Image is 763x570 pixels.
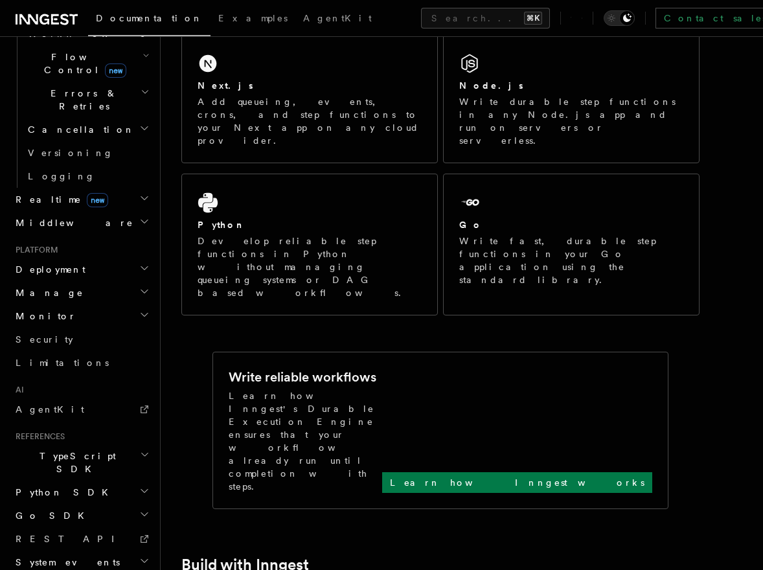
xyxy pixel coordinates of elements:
a: AgentKit [295,4,380,35]
span: new [105,63,126,78]
button: Manage [10,281,152,304]
a: Learn how Inngest works [382,472,652,493]
a: Limitations [10,351,152,374]
span: Versioning [28,148,113,158]
span: Cancellation [23,123,135,136]
a: Documentation [88,4,211,36]
button: Toggle dark mode [604,10,635,26]
span: AgentKit [303,13,372,23]
button: Flow Controlnew [23,45,152,82]
h2: Node.js [459,79,523,92]
span: Go SDK [10,509,92,522]
button: TypeScript SDK [10,444,152,481]
span: Errors & Retries [23,87,141,113]
span: Logging [28,171,95,181]
span: AI [10,385,24,395]
span: Realtime [10,193,108,206]
span: Limitations [16,358,109,368]
a: Security [10,328,152,351]
button: Python SDK [10,481,152,504]
span: Manage [10,286,84,299]
span: AgentKit [16,404,84,415]
p: Add queueing, events, crons, and step functions to your Next app on any cloud provider. [198,95,422,147]
a: PythonDevelop reliable step functions in Python without managing queueing systems or DAG based wo... [181,174,438,315]
span: System events [10,556,120,569]
span: Security [16,334,73,345]
span: Examples [218,13,288,23]
span: Deployment [10,263,85,276]
p: Write durable step functions in any Node.js app and run on servers or serverless. [459,95,683,147]
a: GoWrite fast, durable step functions in your Go application using the standard library. [443,174,700,315]
button: Cancellation [23,118,152,141]
a: Examples [211,4,295,35]
span: Flow Control [23,51,142,76]
span: TypeScript SDK [10,450,140,475]
a: Node.jsWrite durable step functions in any Node.js app and run on servers or serverless. [443,34,700,163]
span: Documentation [96,13,203,23]
p: Write fast, durable step functions in your Go application using the standard library. [459,234,683,286]
h2: Write reliable workflows [229,368,376,386]
a: AgentKit [10,398,152,421]
button: Errors & Retries [23,82,152,118]
h2: Next.js [198,79,253,92]
span: References [10,431,65,442]
button: Monitor [10,304,152,328]
p: Learn how Inngest works [390,476,644,489]
span: Middleware [10,216,133,229]
span: Platform [10,245,58,255]
h2: Python [198,218,245,231]
h2: Go [459,218,483,231]
button: Search...⌘K [421,8,550,28]
button: Deployment [10,258,152,281]
button: Realtimenew [10,188,152,211]
a: Logging [23,165,152,188]
a: Next.jsAdd queueing, events, crons, and step functions to your Next app on any cloud provider. [181,34,438,163]
p: Learn how Inngest's Durable Execution Engine ensures that your workflow already run until complet... [229,389,382,493]
kbd: ⌘K [524,12,542,25]
span: Monitor [10,310,76,323]
button: Middleware [10,211,152,234]
span: Python SDK [10,486,116,499]
span: REST API [16,534,126,544]
span: new [87,193,108,207]
button: Go SDK [10,504,152,527]
a: Versioning [23,141,152,165]
a: REST API [10,527,152,551]
p: Develop reliable step functions in Python without managing queueing systems or DAG based workflows. [198,234,422,299]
